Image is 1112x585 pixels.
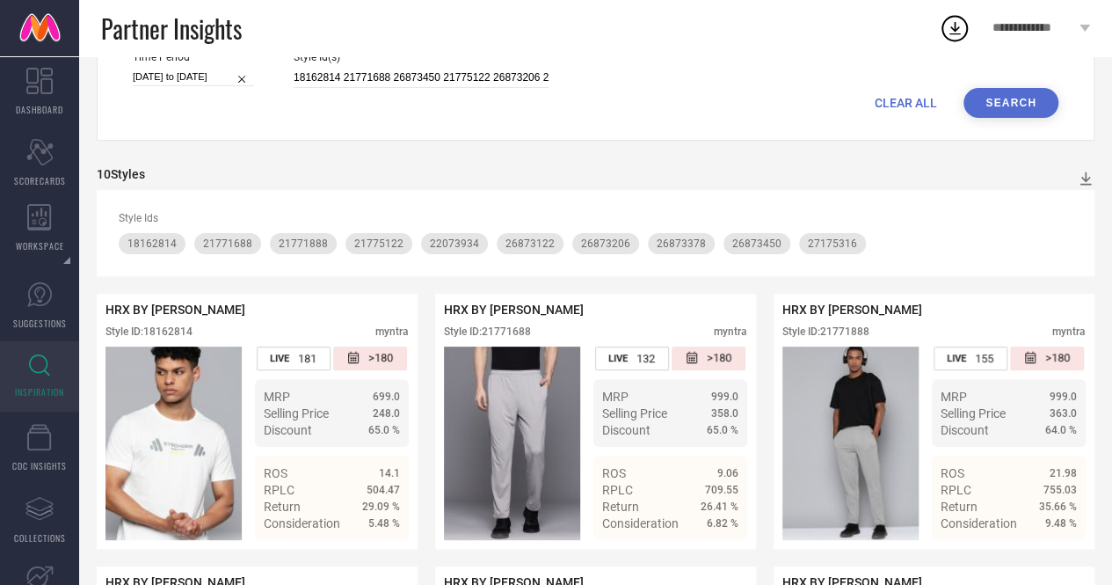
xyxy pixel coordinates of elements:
span: 363.0 [1050,407,1077,420]
span: >180 [368,351,393,366]
a: Details [343,548,400,562]
span: Selling Price [602,406,667,420]
span: Selling Price [264,406,329,420]
span: HRX BY [PERSON_NAME] [444,303,584,317]
div: Number of days since the style was first listed on the platform [333,347,407,370]
a: Details [1020,548,1077,562]
div: myntra [375,325,409,338]
span: Return [602,500,639,514]
span: 26873206 [581,238,630,250]
span: DASHBOARD [16,103,63,116]
div: Click to view image [444,347,580,540]
span: 699.0 [373,391,400,403]
span: LIVE [608,353,628,364]
span: RPLC [264,483,294,497]
img: Style preview image [105,347,242,540]
span: 14.1 [379,467,400,479]
span: 18162814 [127,238,177,250]
span: 65.0 % [368,424,400,436]
div: Style ID: 21771688 [444,325,531,338]
span: LIVE [270,353,289,364]
span: RPLC [602,483,633,497]
div: Style ID: 21771888 [782,325,869,338]
span: Consideration [941,516,1017,530]
button: Search [963,88,1058,118]
div: 10 Styles [97,167,145,181]
span: 29.09 % [362,501,400,513]
span: ROS [264,466,287,480]
span: 358.0 [711,407,738,420]
span: >180 [1045,351,1070,366]
span: Consideration [264,516,340,530]
span: 21775122 [354,238,403,250]
span: 21771688 [203,238,252,250]
span: RPLC [941,483,971,497]
span: LIVE [947,353,966,364]
span: 26873378 [657,238,706,250]
span: Consideration [602,516,679,530]
a: Details [681,548,738,562]
span: 27175316 [808,238,857,250]
span: 755.03 [1043,484,1077,496]
span: Return [941,500,978,514]
div: myntra [1052,325,1086,338]
span: Details [1037,548,1077,562]
div: Click to view image [105,347,242,540]
div: Number of days the style has been live on the platform [595,347,669,370]
span: ROS [941,466,964,480]
span: MRP [941,390,967,404]
span: Style Id(s) [294,51,549,63]
span: CLEAR ALL [875,96,937,110]
div: Number of days since the style was first listed on the platform [1010,347,1084,370]
span: 132 [636,352,655,365]
input: Select time period [133,68,254,86]
div: Click to view image [782,347,919,540]
img: Style preview image [782,347,919,540]
span: SCORECARDS [14,174,66,187]
div: myntra [714,325,747,338]
span: 21771888 [279,238,328,250]
span: Details [699,548,738,562]
span: 26.41 % [701,501,738,513]
span: MRP [264,390,290,404]
div: Number of days the style has been live on the platform [257,347,331,370]
span: MRP [602,390,629,404]
span: 22073934 [430,238,479,250]
span: 155 [975,352,993,365]
span: 999.0 [711,391,738,403]
img: Style preview image [444,347,580,540]
span: HRX BY [PERSON_NAME] [105,303,245,317]
span: 26873450 [732,238,781,250]
span: Time Period* [133,51,254,63]
span: WORKSPACE [16,239,64,252]
div: Style ID: 18162814 [105,325,193,338]
span: 21.98 [1050,467,1077,479]
div: Number of days since the style was first listed on the platform [672,347,745,370]
span: Partner Insights [101,11,242,47]
span: 9.48 % [1045,517,1077,530]
span: >180 [707,351,731,366]
span: CDC INSIGHTS [12,459,67,472]
span: Discount [602,423,650,437]
span: 181 [298,352,316,365]
div: Style Ids [119,212,1072,224]
span: 248.0 [373,407,400,420]
span: COLLECTIONS [14,531,66,545]
span: 709.55 [705,484,738,496]
span: Details [360,548,400,562]
div: Number of days the style has been live on the platform [934,347,1007,370]
span: SUGGESTIONS [13,317,67,330]
span: Return [264,500,301,514]
input: Enter comma separated style ids e.g. 12345, 67890 [294,68,549,88]
span: 9.06 [717,467,738,479]
span: 5.48 % [368,517,400,530]
span: INSPIRATION [15,385,64,399]
span: 65.0 % [707,424,738,436]
span: Selling Price [941,406,1006,420]
div: Open download list [939,12,970,44]
span: 64.0 % [1045,424,1077,436]
span: 999.0 [1050,391,1077,403]
span: Discount [941,423,989,437]
span: 26873122 [505,238,555,250]
span: ROS [602,466,626,480]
